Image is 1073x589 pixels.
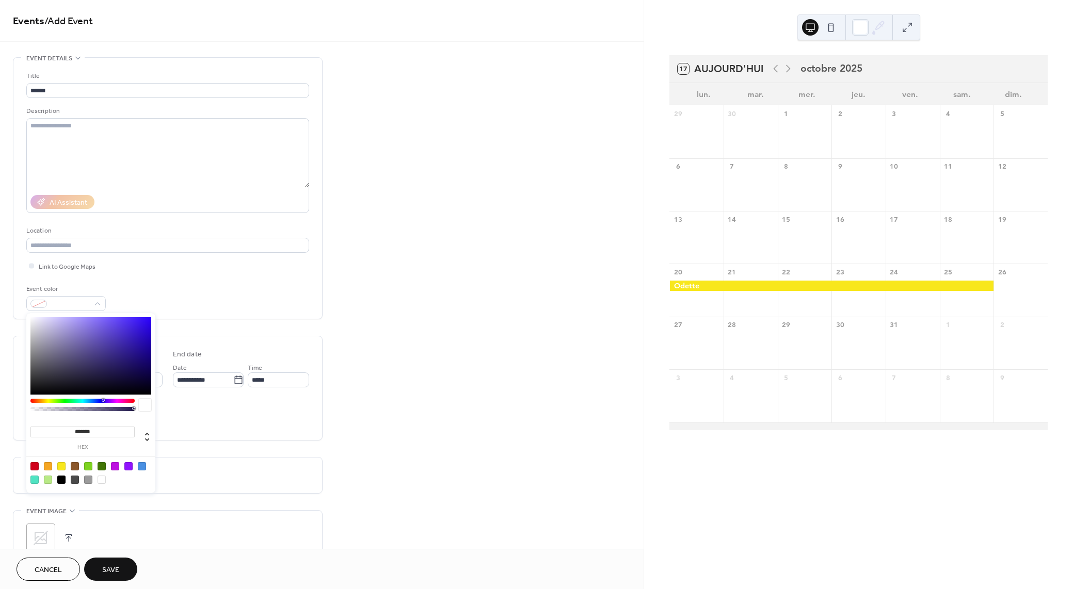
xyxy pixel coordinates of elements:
[727,268,736,277] div: 21
[781,109,791,118] div: 1
[781,215,791,224] div: 15
[674,109,683,118] div: 29
[98,462,106,470] div: #417505
[674,320,683,330] div: 27
[943,109,953,118] div: 4
[998,320,1007,330] div: 2
[26,106,307,117] div: Description
[84,462,92,470] div: #7ED321
[727,162,736,171] div: 7
[30,462,39,470] div: #D0021B
[943,268,953,277] div: 25
[26,506,67,517] span: Event image
[889,320,899,330] div: 31
[833,83,885,105] div: jeu.
[98,476,106,484] div: #FFFFFF
[943,162,953,171] div: 11
[889,268,899,277] div: 24
[998,162,1007,171] div: 12
[998,373,1007,382] div: 9
[836,215,845,224] div: 16
[943,373,953,382] div: 8
[943,320,953,330] div: 1
[889,109,899,118] div: 3
[35,565,62,576] span: Cancel
[102,565,119,576] span: Save
[71,476,79,484] div: #4A4A4A
[674,215,683,224] div: 13
[674,61,767,77] button: 17Aujourd'hui
[936,83,988,105] div: sam.
[998,109,1007,118] div: 5
[998,268,1007,277] div: 26
[727,373,736,382] div: 4
[57,462,66,470] div: #F8E71C
[889,162,899,171] div: 10
[836,162,845,171] div: 9
[44,11,93,31] span: / Add Event
[26,225,307,236] div: Location
[674,268,683,277] div: 20
[889,373,899,382] div: 7
[674,373,683,382] div: 3
[44,462,52,470] div: #F5A623
[26,53,72,64] span: Event details
[836,320,845,330] div: 30
[13,11,44,31] a: Events
[84,558,137,581] button: Save
[57,476,66,484] div: #000000
[138,462,146,470] div: #4A90E2
[173,363,187,373] span: Date
[26,71,307,81] div: Title
[111,462,119,470] div: #BD10E0
[71,462,79,470] div: #8B572A
[727,109,736,118] div: 30
[781,83,833,105] div: mer.
[781,162,791,171] div: 8
[889,215,899,224] div: 17
[836,268,845,277] div: 23
[84,476,92,484] div: #9B9B9B
[30,476,39,484] div: #50E3C2
[836,373,845,382] div: 6
[781,373,791,382] div: 5
[729,83,781,105] div: mar.
[44,476,52,484] div: #B8E986
[39,261,95,272] span: Link to Google Maps
[173,349,202,360] div: End date
[124,462,133,470] div: #9013FE
[781,320,791,330] div: 29
[998,215,1007,224] div: 19
[26,523,55,552] div: ;
[248,363,262,373] span: Time
[678,83,729,105] div: lun.
[674,162,683,171] div: 6
[26,284,104,294] div: Event color
[17,558,80,581] button: Cancel
[781,268,791,277] div: 22
[727,320,736,330] div: 28
[669,281,994,291] div: Odette
[727,215,736,224] div: 14
[800,61,862,76] div: octobre 2025
[885,83,936,105] div: ven.
[30,445,135,450] label: hex
[943,215,953,224] div: 18
[988,83,1039,105] div: dim.
[836,109,845,118] div: 2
